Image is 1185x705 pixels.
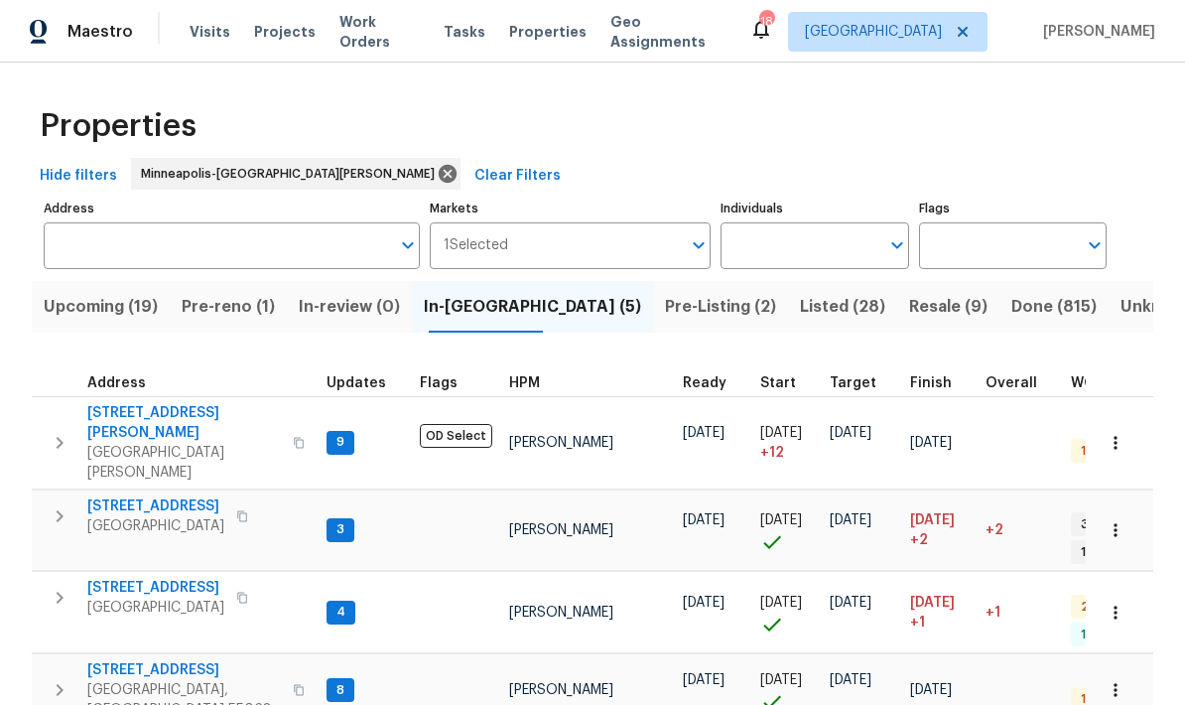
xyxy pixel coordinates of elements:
[683,376,744,390] div: Earliest renovation start date (first business day after COE or Checkout)
[978,572,1063,653] td: 1 day(s) past target finish date
[830,673,871,687] span: [DATE]
[44,293,158,321] span: Upcoming (19)
[87,516,224,536] span: [GEOGRAPHIC_DATA]
[509,22,587,42] span: Properties
[466,158,569,195] button: Clear Filters
[986,376,1037,390] span: Overall
[760,376,814,390] div: Actual renovation start date
[141,164,443,184] span: Minneapolis-[GEOGRAPHIC_DATA][PERSON_NAME]
[919,203,1107,214] label: Flags
[420,376,458,390] span: Flags
[760,596,802,610] span: [DATE]
[474,164,561,189] span: Clear Filters
[909,293,987,321] span: Resale (9)
[299,293,400,321] span: In-review (0)
[610,12,725,52] span: Geo Assignments
[87,496,224,516] span: [STREET_ADDRESS]
[1073,443,1116,460] span: 1 QC
[830,376,876,390] span: Target
[910,513,955,527] span: [DATE]
[752,490,822,571] td: Project started on time
[683,596,724,610] span: [DATE]
[1035,22,1155,42] span: [PERSON_NAME]
[329,521,352,538] span: 3
[1073,516,1120,533] span: 3 WIP
[986,606,1000,620] span: +1
[40,116,197,136] span: Properties
[760,376,796,390] span: Start
[759,12,773,32] div: 18
[87,598,224,618] span: [GEOGRAPHIC_DATA]
[752,396,822,489] td: Project started 12 days late
[509,606,613,620] span: [PERSON_NAME]
[329,604,353,621] span: 4
[685,231,713,259] button: Open
[509,436,613,450] span: [PERSON_NAME]
[683,426,724,440] span: [DATE]
[683,513,724,527] span: [DATE]
[87,443,281,483] span: [GEOGRAPHIC_DATA][PERSON_NAME]
[430,203,712,214] label: Markets
[444,25,485,39] span: Tasks
[182,293,275,321] span: Pre-reno (1)
[420,424,492,448] span: OD Select
[683,673,724,687] span: [DATE]
[424,293,641,321] span: In-[GEOGRAPHIC_DATA] (5)
[910,376,970,390] div: Projected renovation finish date
[329,434,352,451] span: 9
[830,376,894,390] div: Target renovation project end date
[883,231,911,259] button: Open
[665,293,776,321] span: Pre-Listing (2)
[910,530,928,550] span: +2
[760,426,802,440] span: [DATE]
[32,158,125,195] button: Hide filters
[986,523,1003,537] span: +2
[509,376,540,390] span: HPM
[910,436,952,450] span: [DATE]
[131,158,461,190] div: Minneapolis-[GEOGRAPHIC_DATA][PERSON_NAME]
[760,513,802,527] span: [DATE]
[830,426,871,440] span: [DATE]
[683,376,726,390] span: Ready
[509,683,613,697] span: [PERSON_NAME]
[339,12,420,52] span: Work Orders
[986,376,1055,390] div: Days past target finish date
[1073,599,1119,616] span: 2 QC
[87,403,281,443] span: [STREET_ADDRESS][PERSON_NAME]
[910,596,955,610] span: [DATE]
[760,443,784,463] span: + 12
[830,513,871,527] span: [DATE]
[760,673,802,687] span: [DATE]
[327,376,386,390] span: Updates
[830,596,871,610] span: [DATE]
[1073,544,1156,561] span: 1 Accepted
[87,376,146,390] span: Address
[910,683,952,697] span: [DATE]
[394,231,422,259] button: Open
[721,203,908,214] label: Individuals
[44,203,420,214] label: Address
[444,237,508,254] span: 1 Selected
[509,523,613,537] span: [PERSON_NAME]
[87,660,281,680] span: [STREET_ADDRESS]
[910,376,952,390] span: Finish
[190,22,230,42] span: Visits
[40,164,117,189] span: Hide filters
[254,22,316,42] span: Projects
[752,572,822,653] td: Project started on time
[1081,231,1109,259] button: Open
[329,682,352,699] span: 8
[1071,376,1180,390] span: WO Completion
[910,613,925,633] span: +1
[67,22,133,42] span: Maestro
[1073,627,1127,643] span: 1 Done
[978,490,1063,571] td: 2 day(s) past target finish date
[902,490,978,571] td: Scheduled to finish 2 day(s) late
[800,293,885,321] span: Listed (28)
[1011,293,1097,321] span: Done (815)
[902,572,978,653] td: Scheduled to finish 1 day(s) late
[805,22,942,42] span: [GEOGRAPHIC_DATA]
[87,578,224,598] span: [STREET_ADDRESS]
